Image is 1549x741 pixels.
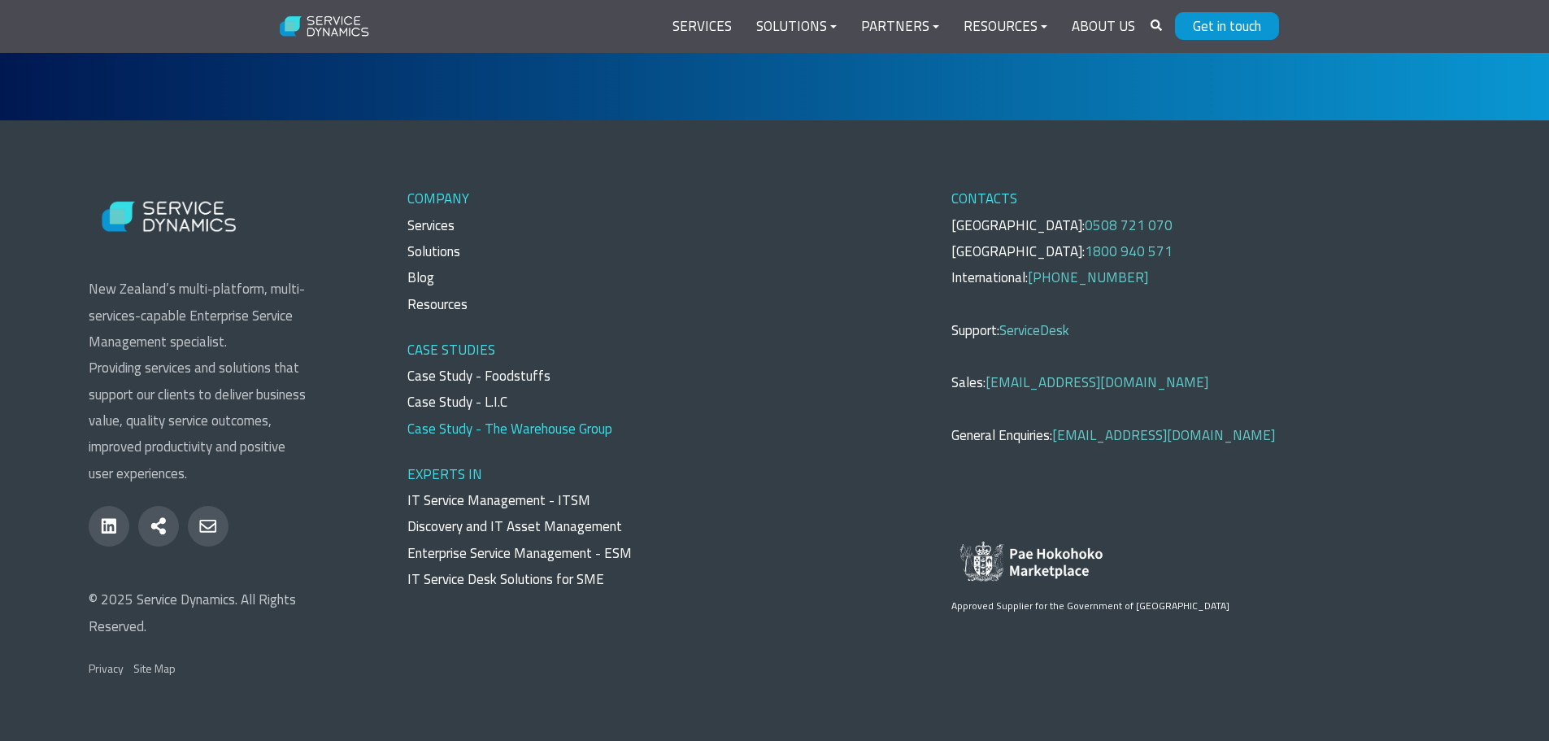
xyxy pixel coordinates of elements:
a: Site Map [133,660,176,677]
p: Approved Supplier for the Government of [GEOGRAPHIC_DATA] [951,597,1461,616]
p: © 2025 Service Dynamics. All Rights Reserved. [89,586,346,639]
span: CASE STUDIES [407,339,612,439]
span: COMPANY [407,188,469,209]
p: New Zealand’s multi-platform, multi-services-capable Enterprise Service Management specialist. Pr... [89,276,308,486]
a: Discovery and IT Asset Management [407,516,622,537]
a: Case Study - L.I.C [407,391,507,412]
span: EXPERTS IN [407,464,482,485]
a: Case Study - The Warehouse Group [407,418,612,439]
img: Service Dynamics Logo - White [89,185,251,248]
a: 1800 940 571 [1085,241,1173,262]
a: ServiceDesk [999,320,1069,341]
a: Solutions [744,7,849,46]
a: Get in touch [1175,12,1279,40]
a: IT Service Desk Solutions for SME [407,569,604,590]
a: Resources [407,294,468,315]
div: Navigation Menu [660,7,1147,46]
a: About Us [1059,7,1147,46]
a: Privacy [89,660,124,677]
a: Blog [407,267,434,288]
span: CONTACTS [951,188,1017,209]
a: Partners [849,7,951,46]
p: [GEOGRAPHIC_DATA]: [GEOGRAPHIC_DATA]: International: Support: Sales: General Enquiries: [951,185,1461,448]
a: [EMAIL_ADDRESS][DOMAIN_NAME] [1052,425,1275,446]
a: Enterprise Service Management - ESM [407,543,632,564]
a: 0508 721 070 [1085,215,1173,236]
a: [EMAIL_ADDRESS][DOMAIN_NAME] [986,372,1208,393]
div: Navigation Menu [89,659,185,678]
a: linkedin [89,506,129,547]
a: Resources [951,7,1059,46]
a: envelope [188,506,228,547]
a: Services [660,7,744,46]
a: Solutions [407,241,460,262]
a: Services [407,215,455,236]
a: Case Study - Foodstuffs [407,365,550,386]
a: [PHONE_NUMBER] [1028,267,1148,288]
img: Service Dynamics Logo - White [271,6,379,48]
img: Approved Supplier for the Government of New Zealand [951,533,1114,591]
a: share-alt [138,506,179,547]
a: IT Service Management - ITSM [407,490,590,511]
